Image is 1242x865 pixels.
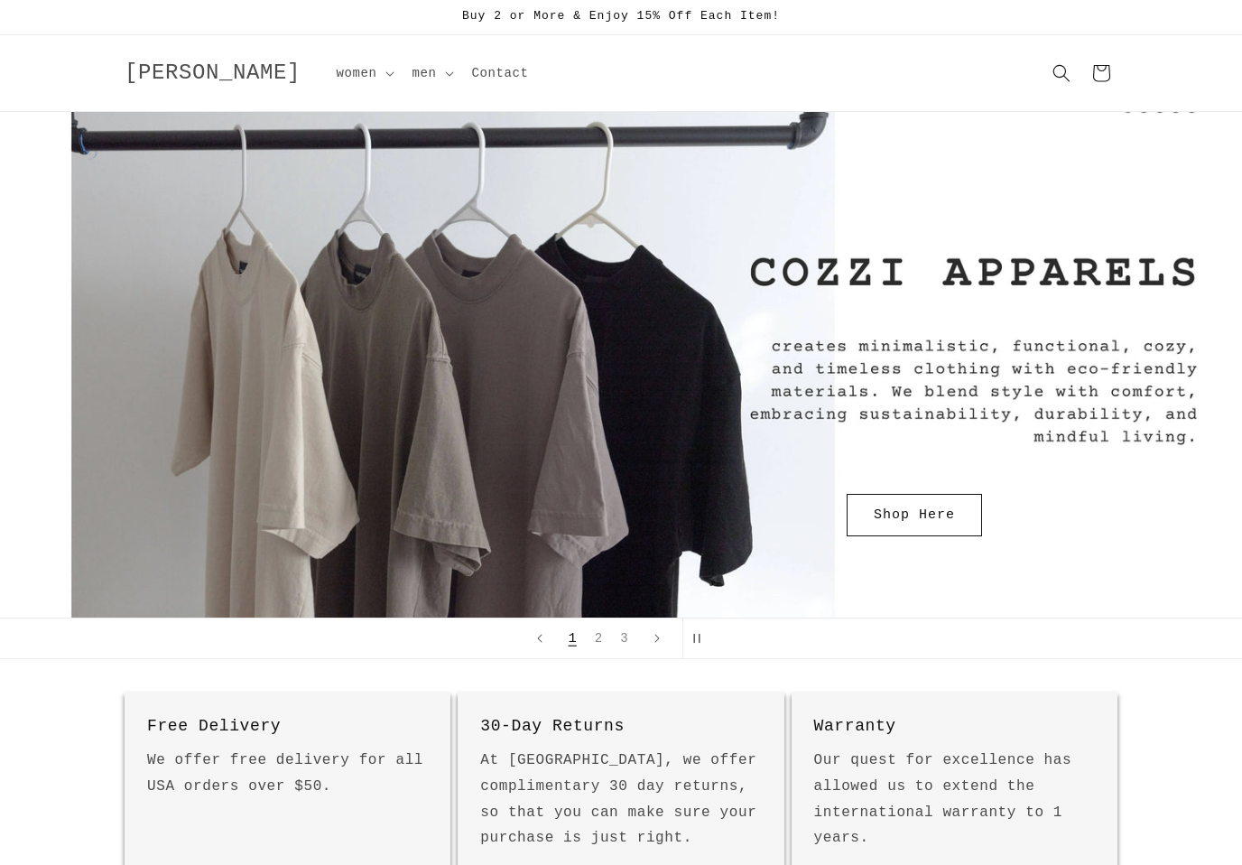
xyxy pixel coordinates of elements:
button: Pause slideshow [682,619,722,658]
summary: men [402,54,461,92]
span: [PERSON_NAME] [125,60,301,85]
h3: Free Delivery [147,714,428,739]
button: Load slide 3 of 3 [611,622,636,655]
h3: Warranty [814,714,1095,739]
button: Next slide [637,619,677,658]
a: [PERSON_NAME] [118,56,308,91]
p: Our quest for excellence has allowed us to extend the international warranty to 1 years. [814,748,1095,851]
span: men [412,65,437,81]
button: Load slide 1 of 3 [559,620,587,656]
button: Load slide 2 of 3 [586,622,611,655]
span: Buy 2 or More & Enjoy 15% Off Each Item! [462,9,780,23]
a: Contact [461,54,540,92]
span: Contact [472,65,529,81]
button: Previous slide [520,619,560,658]
summary: Search [1042,53,1081,93]
a: Shop Here [847,494,982,536]
span: women [337,65,377,81]
p: We offer free delivery for all USA orders over $50. [147,748,428,800]
h3: 30-Day Returns [480,714,761,739]
summary: women [326,54,402,92]
p: At [GEOGRAPHIC_DATA], we offer complimentary 30 day returns, so that you can make sure your purch... [480,748,761,851]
